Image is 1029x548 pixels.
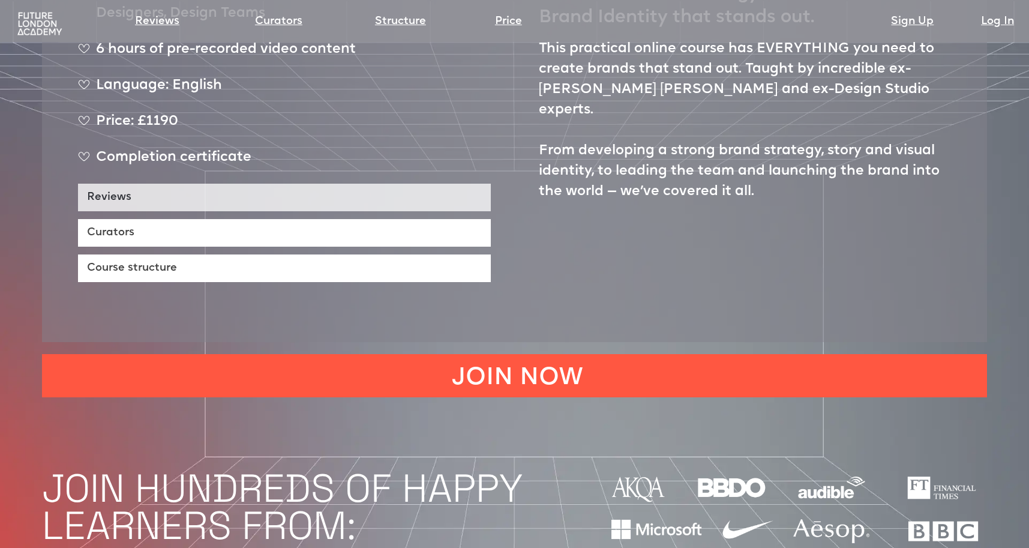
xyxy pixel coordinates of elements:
[78,254,491,282] a: Course structure
[495,13,522,30] a: Price
[78,184,491,211] a: Reviews
[135,13,179,30] a: Reviews
[42,354,987,397] a: JOIN NOW
[78,148,491,178] div: Completion certificate
[78,112,491,142] div: Price: £1190
[375,13,426,30] a: Structure
[78,219,491,247] a: Curators
[78,40,491,70] div: 6 hours of pre-recorded video content
[78,76,491,106] div: Language: English
[891,13,934,30] a: Sign Up
[981,13,1014,30] a: Log In
[255,13,302,30] a: Curators
[539,39,952,202] p: This practical online course has EVERYTHING you need to create brands that stand out. Taught by i...
[42,470,563,544] h1: JOIN HUNDREDS OF HAPPY LEARNERS FROM:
